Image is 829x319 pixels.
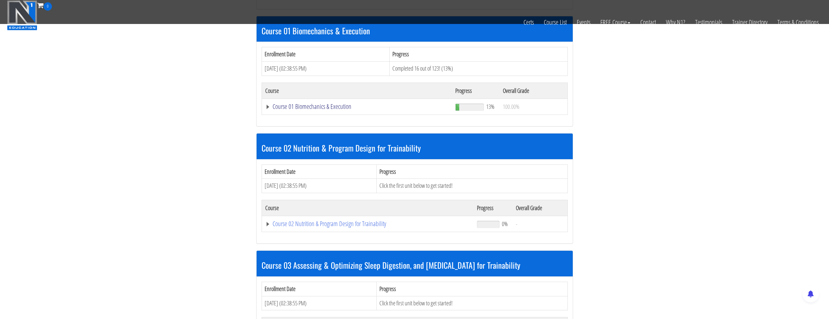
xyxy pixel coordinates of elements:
[500,83,567,99] th: Overall Grade
[572,11,595,34] a: Events
[513,216,567,232] td: -
[262,47,389,62] th: Enrollment Date
[389,61,567,76] td: Completed 16 out of 123! (13%)
[539,11,572,34] a: Course List
[377,296,567,310] td: Click the first unit below to get started!
[661,11,690,34] a: Why N1?
[389,47,567,62] th: Progress
[377,179,567,193] td: Click the first unit below to get started!
[377,282,567,296] th: Progress
[500,99,567,115] td: 100.00%
[262,144,568,152] h3: Course 02 Nutrition & Program Design for Trainability
[595,11,635,34] a: FREE Course
[474,200,512,216] th: Progress
[265,103,449,110] a: Course 01 Biomechanics & Execution
[265,220,471,227] a: Course 02 Nutrition & Program Design for Trainability
[377,164,567,179] th: Progress
[262,83,452,99] th: Course
[7,0,37,30] img: n1-education
[262,164,377,179] th: Enrollment Date
[513,200,567,216] th: Overall Grade
[635,11,661,34] a: Contact
[486,103,495,110] span: 13%
[262,261,568,269] h3: Course 03 Assessing & Optimizing Sleep Digestion, and [MEDICAL_DATA] for Trainability
[262,200,474,216] th: Course
[502,220,508,227] span: 0%
[727,11,772,34] a: Trainer Directory
[452,83,500,99] th: Progress
[772,11,824,34] a: Terms & Conditions
[44,2,52,11] span: 0
[518,11,539,34] a: Certs
[262,296,377,310] td: [DATE] (02:38:55 PM)
[37,1,52,10] a: 0
[262,61,389,76] td: [DATE] (02:38:55 PM)
[690,11,727,34] a: Testimonials
[262,282,377,296] th: Enrollment Date
[262,26,568,35] h3: Course 01 Biomechanics & Execution
[262,179,377,193] td: [DATE] (02:38:55 PM)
